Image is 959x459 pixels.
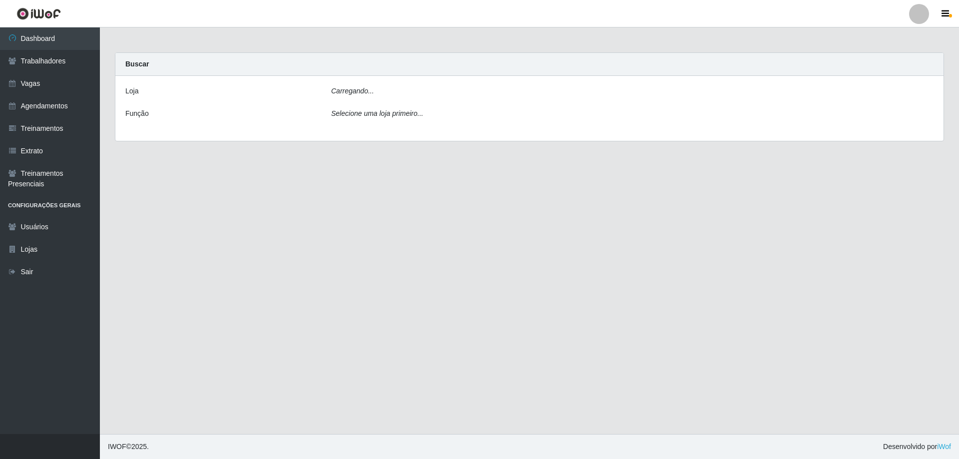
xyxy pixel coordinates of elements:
[331,87,374,95] i: Carregando...
[883,442,951,452] span: Desenvolvido por
[108,442,149,452] span: © 2025 .
[125,86,138,96] label: Loja
[16,7,61,20] img: CoreUI Logo
[125,60,149,68] strong: Buscar
[331,109,423,117] i: Selecione uma loja primeiro...
[125,108,149,119] label: Função
[108,443,126,451] span: IWOF
[937,443,951,451] a: iWof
